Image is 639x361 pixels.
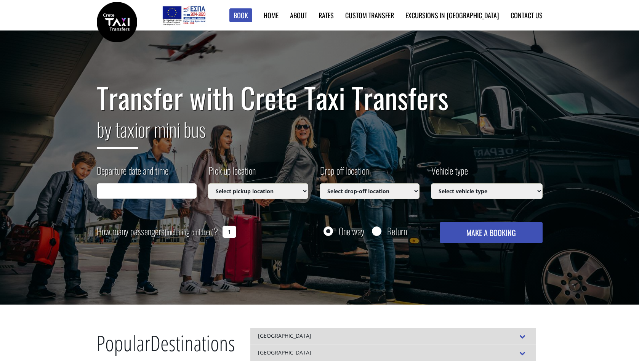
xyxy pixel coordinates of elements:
label: One way [339,226,364,236]
div: [GEOGRAPHIC_DATA] [250,328,536,345]
a: Excursions in [GEOGRAPHIC_DATA] [405,10,499,20]
a: Custom Transfer [345,10,394,20]
label: Departure date and time [97,164,168,183]
label: How many passengers ? [97,222,218,241]
a: About [290,10,307,20]
button: MAKE A BOOKING [440,222,542,243]
h1: Transfer with Crete Taxi Transfers [97,82,543,114]
a: Home [264,10,279,20]
label: Drop off location [320,164,369,183]
label: Pick up location [208,164,256,183]
a: Book [229,8,252,22]
img: e-bannersEUERDF180X90.jpg [161,4,207,27]
img: Crete Taxi Transfers | Safe Taxi Transfer Services from to Heraklion Airport, Chania Airport, Ret... [97,2,137,42]
h2: or mini bus [97,114,543,155]
small: (including children) [165,226,214,237]
label: Return [387,226,407,236]
a: Contact us [511,10,543,20]
span: by taxi [97,115,138,149]
label: Vehicle type [431,164,468,183]
a: Crete Taxi Transfers | Safe Taxi Transfer Services from to Heraklion Airport, Chania Airport, Ret... [97,17,137,25]
a: Rates [319,10,334,20]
